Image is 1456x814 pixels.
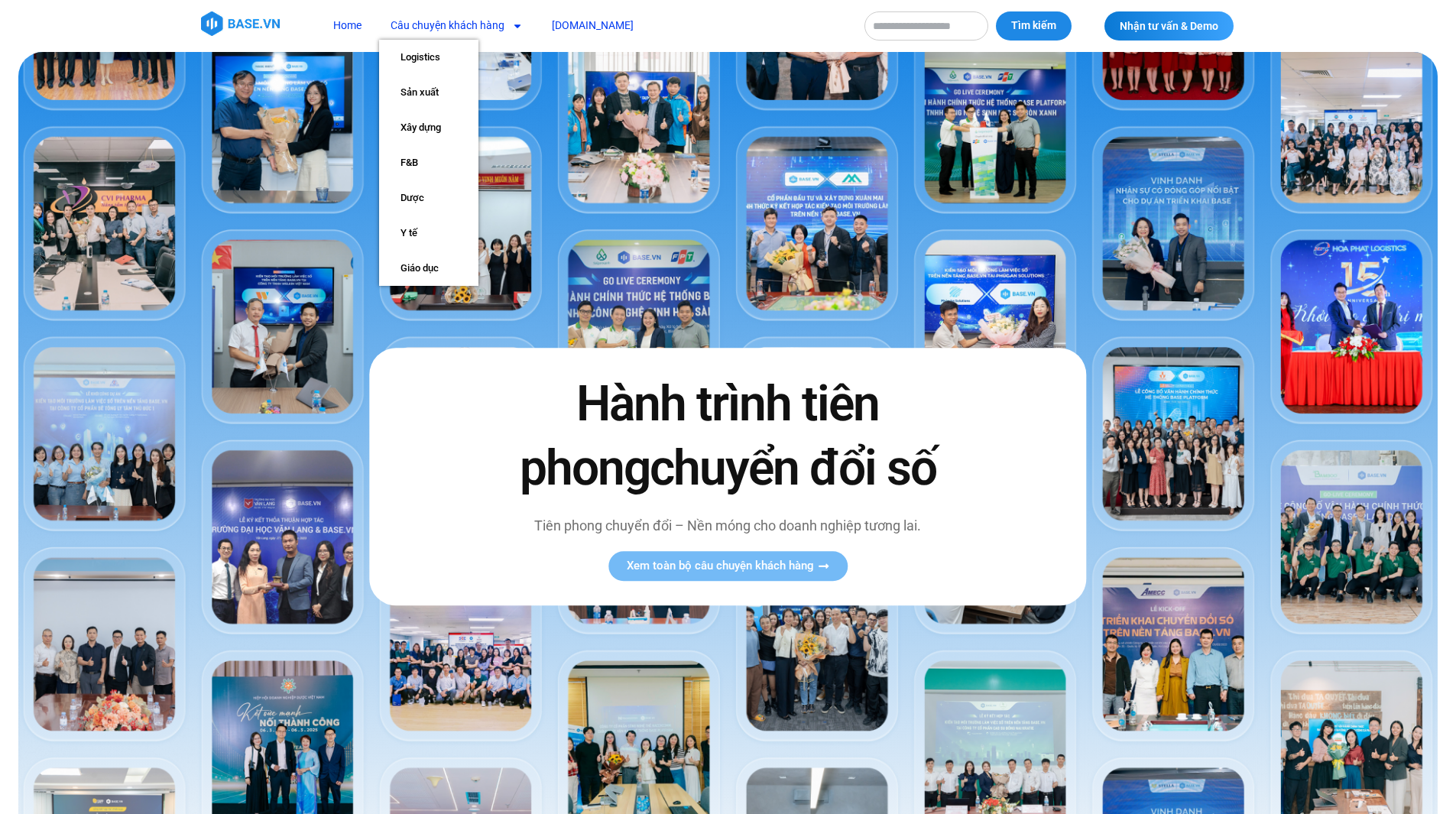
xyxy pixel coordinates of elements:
[379,40,478,75] a: Logistics
[379,40,478,286] ul: Câu chuyện khách hàng
[1120,21,1218,31] span: Nhận tư vấn & Demo
[487,515,968,536] p: Tiên phong chuyển đổi – Nền móng cho doanh nghiệp tương lai.
[1011,18,1056,34] span: Tìm kiếm
[379,180,478,216] a: Dược
[627,560,814,572] span: Xem toàn bộ câu chuyện khách hàng
[608,551,848,581] a: Xem toàn bộ câu chuyện khách hàng
[1104,11,1234,41] a: Nhận tư vấn & Demo
[379,110,478,145] a: Xây dựng
[650,439,936,497] span: chuyển đổi số
[379,251,478,286] a: Giáo dục
[379,75,478,110] a: Sản xuất
[540,11,645,40] a: [DOMAIN_NAME]
[322,11,373,40] a: Home
[996,11,1072,41] button: Tìm kiếm
[379,145,478,180] a: F&B
[379,216,478,251] a: Y tế
[322,11,849,40] nav: Menu
[379,11,534,40] a: Câu chuyện khách hàng
[487,373,968,500] h2: Hành trình tiên phong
